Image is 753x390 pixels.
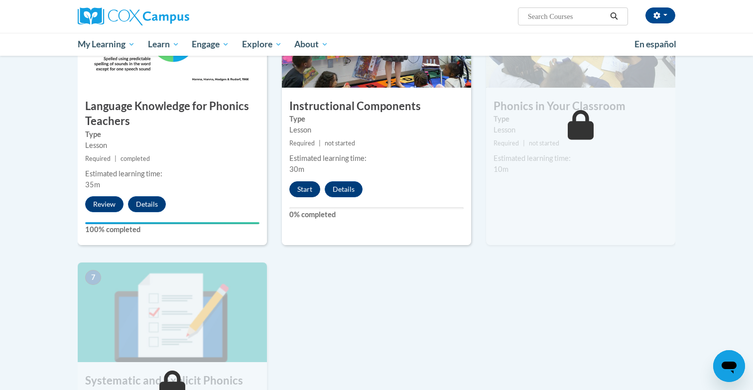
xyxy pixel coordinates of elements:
[85,180,100,189] span: 35m
[294,38,328,50] span: About
[192,38,229,50] span: Engage
[325,181,363,197] button: Details
[289,114,464,125] label: Type
[242,38,282,50] span: Explore
[289,139,315,147] span: Required
[185,33,236,56] a: Engage
[141,33,186,56] a: Learn
[78,99,267,130] h3: Language Knowledge for Phonics Teachers
[85,140,259,151] div: Lesson
[289,209,464,220] label: 0% completed
[325,139,355,147] span: not started
[713,350,745,382] iframe: Button to launch messaging window
[63,33,690,56] div: Main menu
[85,168,259,179] div: Estimated learning time:
[645,7,675,23] button: Account Settings
[71,33,141,56] a: My Learning
[78,7,267,25] a: Cox Campus
[128,196,166,212] button: Details
[634,39,676,49] span: En español
[85,270,101,285] span: 7
[121,155,150,162] span: completed
[78,262,267,362] img: Course Image
[85,196,124,212] button: Review
[523,139,525,147] span: |
[148,38,179,50] span: Learn
[289,153,464,164] div: Estimated learning time:
[486,99,675,114] h3: Phonics in Your Classroom
[529,139,559,147] span: not started
[319,139,321,147] span: |
[78,38,135,50] span: My Learning
[607,10,622,22] button: Search
[628,34,683,55] a: En español
[236,33,288,56] a: Explore
[85,129,259,140] label: Type
[289,125,464,135] div: Lesson
[85,224,259,235] label: 100% completed
[494,114,668,125] label: Type
[527,10,607,22] input: Search Courses
[289,181,320,197] button: Start
[494,153,668,164] div: Estimated learning time:
[289,165,304,173] span: 30m
[494,139,519,147] span: Required
[288,33,335,56] a: About
[85,155,111,162] span: Required
[85,222,259,224] div: Your progress
[115,155,117,162] span: |
[494,165,508,173] span: 10m
[282,99,471,114] h3: Instructional Components
[494,125,668,135] div: Lesson
[78,7,189,25] img: Cox Campus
